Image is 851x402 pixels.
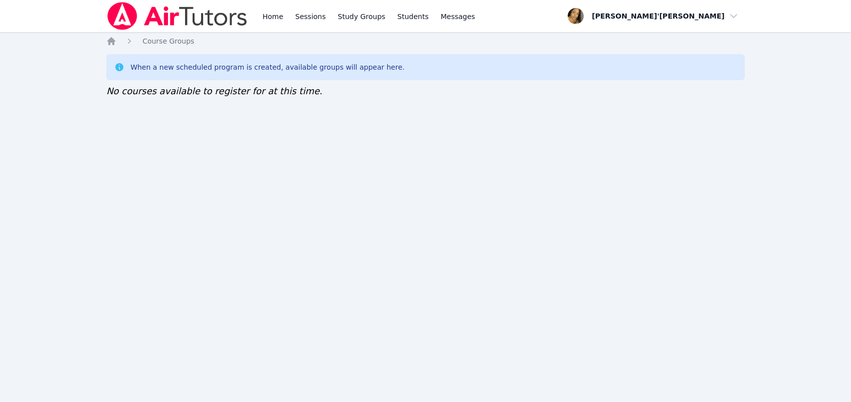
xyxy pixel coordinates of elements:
[142,36,194,46] a: Course Groups
[142,37,194,45] span: Course Groups
[106,36,745,46] nav: Breadcrumb
[130,62,405,72] div: When a new scheduled program is created, available groups will appear here.
[441,12,475,22] span: Messages
[106,2,248,30] img: Air Tutors
[106,86,322,96] span: No courses available to register for at this time.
